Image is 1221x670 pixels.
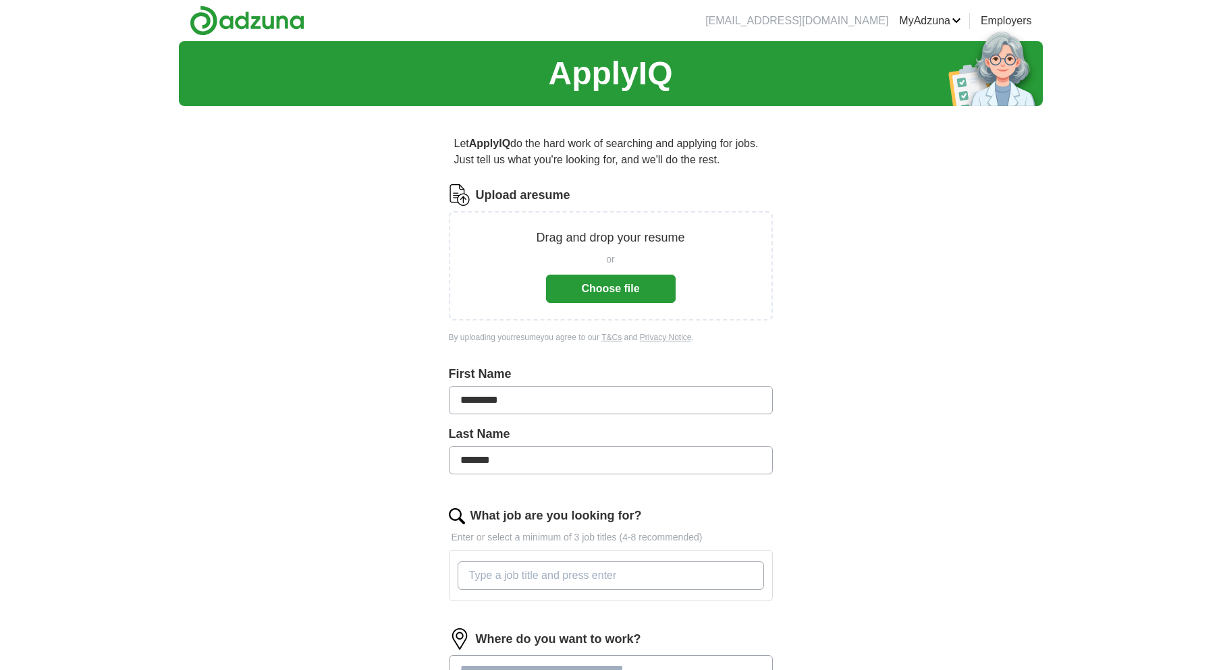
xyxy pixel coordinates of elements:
[536,229,684,247] p: Drag and drop your resume
[449,530,773,545] p: Enter or select a minimum of 3 job titles (4-8 recommended)
[449,130,773,173] p: Let do the hard work of searching and applying for jobs. Just tell us what you're looking for, an...
[449,184,470,206] img: CV Icon
[449,331,773,343] div: By uploading your resume you agree to our and .
[449,628,470,650] img: location.png
[548,49,672,98] h1: ApplyIQ
[705,13,888,29] li: [EMAIL_ADDRESS][DOMAIN_NAME]
[640,333,692,342] a: Privacy Notice
[458,561,764,590] input: Type a job title and press enter
[546,275,676,303] button: Choose file
[476,630,641,648] label: Where do you want to work?
[476,186,570,204] label: Upload a resume
[449,508,465,524] img: search.png
[899,13,961,29] a: MyAdzuna
[470,507,642,525] label: What job are you looking for?
[469,138,510,149] strong: ApplyIQ
[601,333,622,342] a: T&Cs
[190,5,304,36] img: Adzuna logo
[449,425,773,443] label: Last Name
[449,365,773,383] label: First Name
[981,13,1032,29] a: Employers
[606,252,614,267] span: or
